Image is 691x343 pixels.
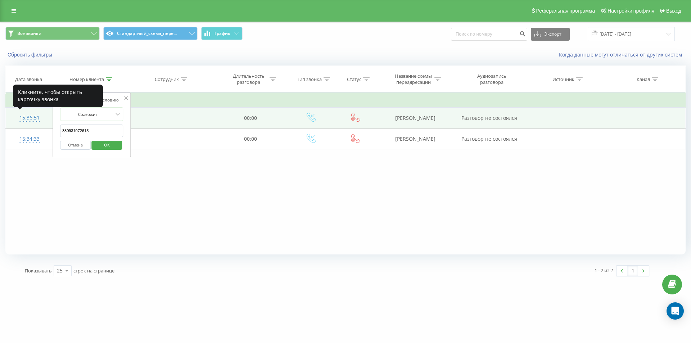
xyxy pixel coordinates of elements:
div: Канал [637,76,650,82]
span: строк на странице [73,267,114,274]
div: 1 - 2 из 2 [595,267,613,274]
button: График [201,27,243,40]
button: Стандартный_схема_пере... [103,27,198,40]
input: Поиск по номеру [451,28,527,41]
div: 15:34:33 [13,132,46,146]
td: [PERSON_NAME] [376,108,453,128]
td: 00:00 [213,128,288,149]
div: Кликните, чтобы открыть карточку звонка [13,85,103,107]
div: Сотрудник [155,76,179,82]
span: Выход [666,8,681,14]
span: OK [97,139,117,150]
div: 15:36:51 [13,111,46,125]
span: Все звонки [17,31,41,36]
button: Все звонки [5,27,100,40]
div: 25 [57,267,63,274]
div: Название схемы переадресации [394,73,433,85]
div: Дата звонка [15,76,42,82]
span: Разговор не состоялся [461,135,517,142]
td: [PERSON_NAME] [376,128,453,149]
div: Длительность разговора [229,73,268,85]
span: График [214,31,230,36]
button: Отмена [60,141,91,150]
input: Введите значение [60,125,123,137]
div: Статус [347,76,361,82]
div: Тип звонка [297,76,322,82]
span: Разговор не состоялся [461,114,517,121]
button: OK [92,141,122,150]
td: Сегодня [6,93,686,108]
td: 00:00 [213,108,288,128]
button: Экспорт [531,28,570,41]
span: Реферальная программа [536,8,595,14]
div: Open Intercom Messenger [667,302,684,320]
span: Настройки профиля [608,8,654,14]
div: Номер клиента [69,76,104,82]
a: Когда данные могут отличаться от других систем [559,51,686,58]
div: Источник [552,76,574,82]
div: Аудиозапись разговора [468,73,515,85]
span: Показывать [25,267,52,274]
button: Сбросить фильтры [5,51,56,58]
a: 1 [627,266,638,276]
